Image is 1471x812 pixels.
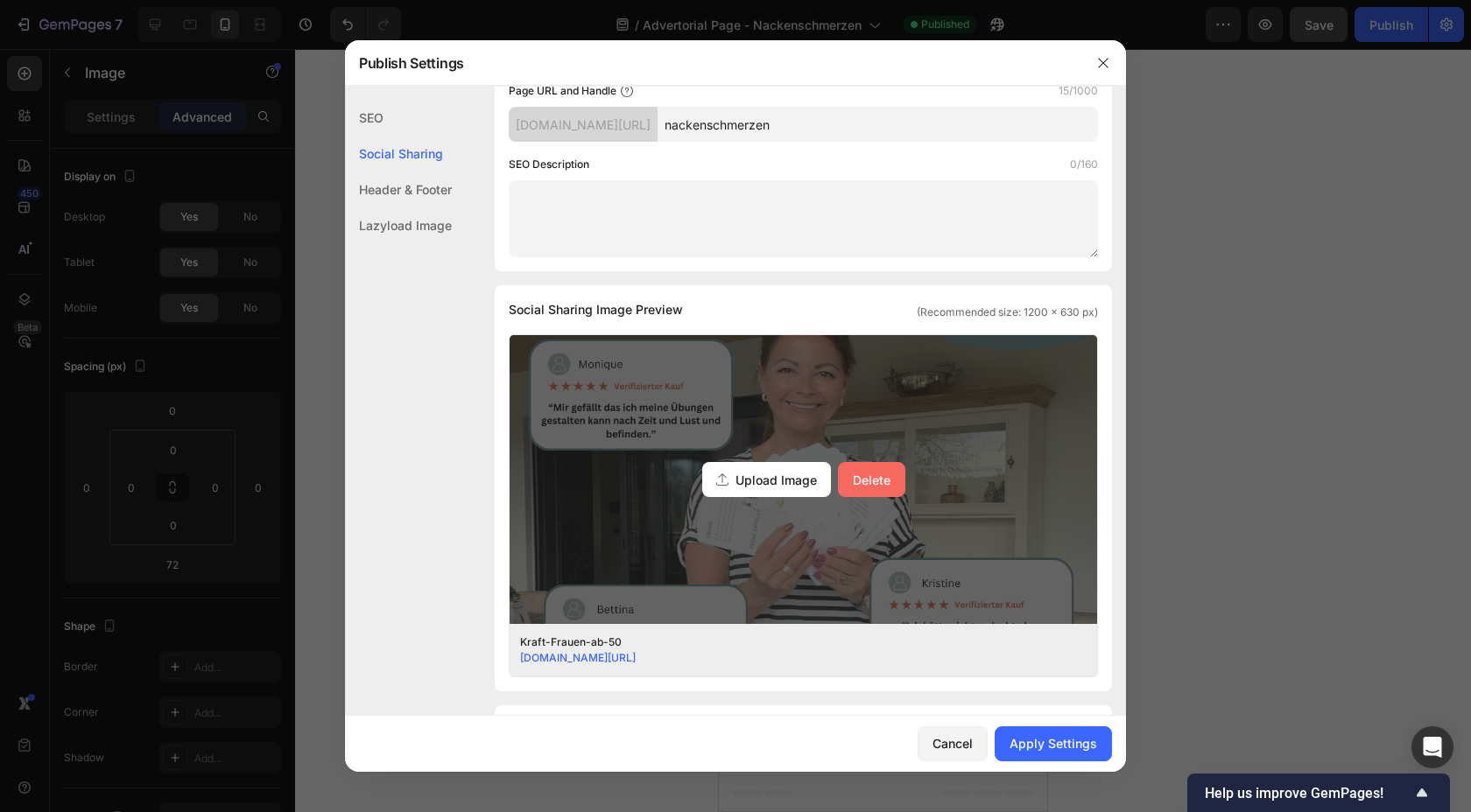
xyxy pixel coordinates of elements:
[1411,726,1453,768] div: Open Intercom Messenger
[15,459,98,478] span: Add section
[345,136,452,171] div: Social Sharing
[345,207,452,243] div: Lazyload Image
[345,171,452,207] div: Header & Footer
[509,82,616,100] label: Page URL and Handle
[1010,734,1097,752] div: Apply Settings
[509,156,589,173] label: SEO Description
[49,206,270,230] div: Rich Text Editor. Editing area: main
[52,148,267,166] p: Speziell für Menschen ab 50
[853,471,890,489] div: Delete
[129,366,220,381] p: Versand per DHL
[52,209,267,227] p: [PERSON_NAME], Apps und Geräte
[345,40,1080,86] div: Publish Settings
[49,176,270,199] div: Rich Text Editor. Editing area: main
[995,726,1112,761] button: Apply Settings
[52,178,267,197] p: Stärke dein Nacken für Entspannung
[26,280,302,319] a: Verfügbarkeit prüfen
[918,726,988,761] button: Cancel
[116,580,210,596] span: from URL or image
[1205,782,1432,803] button: Show survey - Help us improve GemPages!
[1070,156,1098,173] label: 0/160
[52,240,267,258] p: Eigenes Tempo und volle Kontrolle
[111,499,217,517] div: Choose templates
[520,634,1059,650] div: Kraft-Frauen-ab-50
[345,100,452,136] div: SEO
[49,145,270,169] div: Rich Text Editor. Editing area: main
[933,734,973,752] div: Cancel
[118,558,210,577] div: Generate layout
[509,107,658,142] div: [DOMAIN_NAME][URL]
[98,640,229,655] span: then drag & drop elements
[917,304,1098,320] span: (Recommended size: 1200 x 630 px)
[129,401,220,416] p: Unlimited Support
[103,521,223,536] span: inspired by CRO experts
[838,462,905,497] button: image socialUpload Image
[658,107,1098,142] input: Handle
[509,299,683,320] span: Social Sharing Image Preview
[1059,82,1098,100] label: 15/1000
[1205,785,1411,801] span: Help us improve GemPages!
[100,290,229,309] p: Verfügbarkeit prüfen
[111,618,218,636] div: Add blank section
[49,237,270,261] div: Rich Text Editor. Editing area: main
[129,331,220,346] p: Sichere Zahlung
[520,651,636,664] a: [DOMAIN_NAME][URL]
[735,471,817,489] span: Upload Image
